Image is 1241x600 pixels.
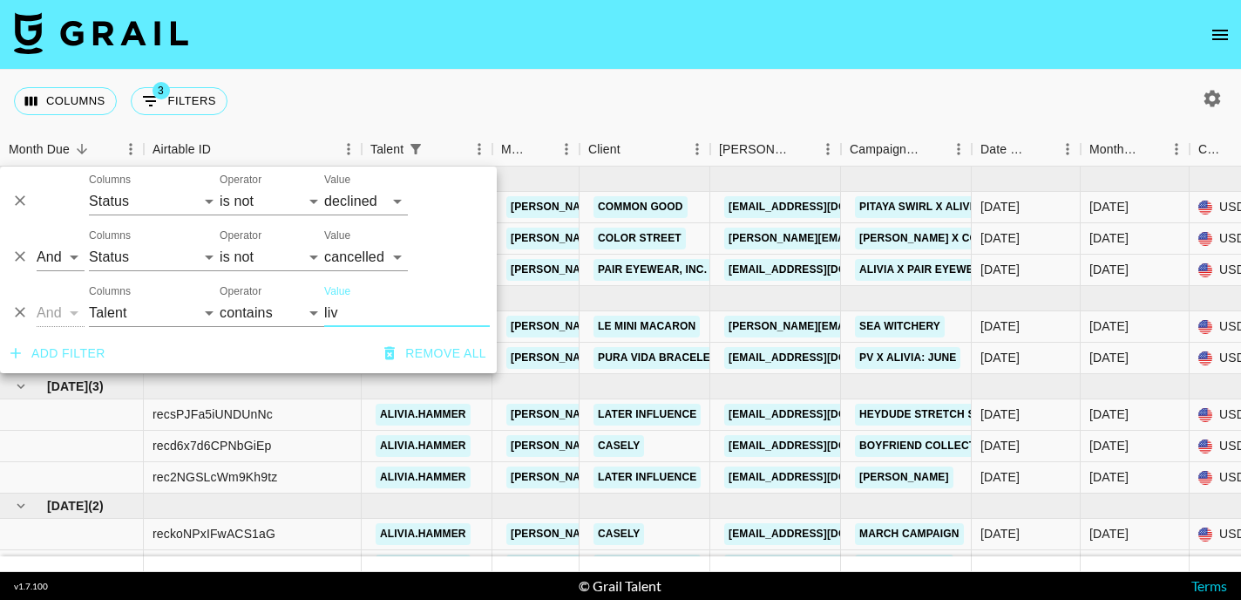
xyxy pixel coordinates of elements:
[684,136,710,162] button: Menu
[403,137,428,161] div: 1 active filter
[1089,468,1129,486] div: May '25
[1089,133,1139,167] div: Month Due
[376,555,471,576] a: alivia.hammer
[377,337,493,370] button: Remove all
[1198,133,1226,167] div: Currency
[724,404,919,426] a: [EMAIL_ADDRESS][DOMAIN_NAME]
[724,555,919,576] a: [EMAIL_ADDRESS][DOMAIN_NAME]
[89,173,131,187] label: Columns
[144,133,362,167] div: Airtable ID
[336,136,362,162] button: Menu
[855,196,985,218] a: Pitaya Swirl x Alivia
[980,525,1020,542] div: 3/24/2025
[376,523,471,545] a: alivia.hammer
[153,82,170,99] span: 3
[7,299,33,325] button: Delete
[724,259,919,281] a: [EMAIL_ADDRESS][DOMAIN_NAME]
[7,187,33,214] button: Delete
[153,468,277,486] div: rec2NGSLcWm9Kh9tz
[1139,137,1163,161] button: Sort
[501,133,529,167] div: Manager
[724,196,919,218] a: [EMAIL_ADDRESS][DOMAIN_NAME]
[855,404,1055,426] a: HEYDUDE Stretch Sox Campaign
[980,349,1020,366] div: 6/30/2025
[131,87,227,115] button: Show filters
[324,228,350,243] label: Value
[1089,437,1129,454] div: May '25
[972,133,1081,167] div: Date Created
[1089,349,1129,366] div: Jun '25
[855,523,964,545] a: March Campaign
[980,317,1020,335] div: 4/16/2025
[7,243,33,269] button: Delete
[980,468,1020,486] div: 5/8/2025
[370,133,403,167] div: Talent
[855,228,1050,249] a: [PERSON_NAME] x Color Street
[980,437,1020,454] div: 5/1/2025
[37,299,85,327] select: Logic operator
[579,577,661,595] div: © Grail Talent
[855,435,999,457] a: Boyfriend Collection
[9,133,70,167] div: Month Due
[855,555,953,576] a: [PERSON_NAME]
[593,347,729,369] a: Pura Vida Bracelets
[921,137,946,161] button: Sort
[220,228,261,243] label: Operator
[506,404,790,426] a: [PERSON_NAME][EMAIL_ADDRESS][DOMAIN_NAME]
[376,435,471,457] a: alivia.hammer
[946,136,972,162] button: Menu
[37,243,85,271] select: Logic operator
[466,136,492,162] button: Menu
[14,581,48,592] div: v 1.7.100
[9,494,33,518] button: hide children
[855,316,945,337] a: Sea Witchery
[428,137,452,161] button: Sort
[815,136,841,162] button: Menu
[506,259,790,281] a: [PERSON_NAME][EMAIL_ADDRESS][DOMAIN_NAME]
[553,136,580,162] button: Menu
[980,261,1020,278] div: 5/22/2025
[529,137,553,161] button: Sort
[506,435,790,457] a: [PERSON_NAME][EMAIL_ADDRESS][DOMAIN_NAME]
[593,404,701,426] a: Later Influence
[492,133,580,167] div: Manager
[1089,261,1129,278] div: Aug '25
[580,133,710,167] div: Client
[593,196,688,218] a: Common Good
[1081,133,1190,167] div: Month Due
[1191,577,1227,594] a: Terms
[724,316,1008,337] a: [PERSON_NAME][EMAIL_ADDRESS][DOMAIN_NAME]
[88,497,104,515] span: ( 2 )
[506,228,790,249] a: [PERSON_NAME][EMAIL_ADDRESS][DOMAIN_NAME]
[710,133,841,167] div: Booker
[855,467,953,488] a: [PERSON_NAME]
[362,133,492,167] div: Talent
[506,316,790,337] a: [PERSON_NAME][EMAIL_ADDRESS][DOMAIN_NAME]
[724,523,919,545] a: [EMAIL_ADDRESS][DOMAIN_NAME]
[153,437,271,454] div: recd6x7d6CPNbGiEp
[593,228,686,249] a: Color Street
[980,229,1020,247] div: 7/18/2025
[9,374,33,399] button: hide children
[855,347,960,369] a: PV x Alivia: June
[153,525,275,542] div: reckoNPxIFwACS1aG
[593,259,711,281] a: Pair Eyewear, Inc.
[593,316,700,337] a: Le Mini Macaron
[1089,229,1129,247] div: Aug '25
[1089,406,1129,423] div: May '25
[153,133,211,167] div: Airtable ID
[724,347,919,369] a: [EMAIL_ADDRESS][DOMAIN_NAME]
[153,406,273,423] div: recsPJFa5iUNDUnNc
[719,133,790,167] div: [PERSON_NAME]
[324,299,490,327] input: Filter value
[47,378,88,395] span: [DATE]
[403,137,428,161] button: Show filters
[70,137,94,161] button: Sort
[506,196,790,218] a: [PERSON_NAME][EMAIL_ADDRESS][DOMAIN_NAME]
[855,259,993,281] a: Alivia x Pair Eyewear
[593,555,701,576] a: Later Influence
[980,406,1020,423] div: 5/1/2025
[980,198,1020,215] div: 7/18/2025
[89,284,131,299] label: Columns
[620,137,645,161] button: Sort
